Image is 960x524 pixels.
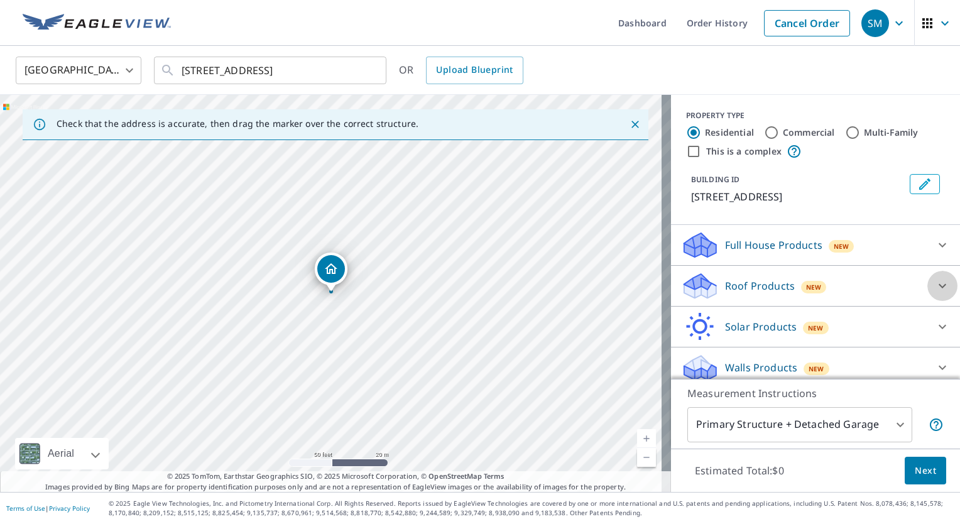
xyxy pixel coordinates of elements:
[627,116,643,133] button: Close
[725,237,822,253] p: Full House Products
[687,386,944,401] p: Measurement Instructions
[44,438,78,469] div: Aerial
[905,457,946,485] button: Next
[681,271,950,301] div: Roof ProductsNew
[783,126,835,139] label: Commercial
[315,253,347,292] div: Dropped pin, building 1, Residential property, 1528 Sugar Maple Ln East Stroudsburg, PA 18302
[637,448,656,467] a: Current Level 19, Zoom Out
[910,174,940,194] button: Edit building 1
[834,241,849,251] span: New
[686,110,945,121] div: PROPERTY TYPE
[637,429,656,448] a: Current Level 19, Zoom In
[861,9,889,37] div: SM
[6,505,90,512] p: |
[681,352,950,383] div: Walls ProductsNew
[681,312,950,342] div: Solar ProductsNew
[764,10,850,36] a: Cancel Order
[705,126,754,139] label: Residential
[806,282,822,292] span: New
[399,57,523,84] div: OR
[725,360,797,375] p: Walls Products
[49,504,90,513] a: Privacy Policy
[685,457,794,484] p: Estimated Total: $0
[436,62,513,78] span: Upload Blueprint
[681,230,950,260] div: Full House ProductsNew
[725,278,795,293] p: Roof Products
[691,189,905,204] p: [STREET_ADDRESS]
[16,53,141,88] div: [GEOGRAPHIC_DATA]
[809,364,824,374] span: New
[929,417,944,432] span: Your report will include the primary structure and a detached garage if one exists.
[864,126,919,139] label: Multi-Family
[182,53,361,88] input: Search by address or latitude-longitude
[57,118,418,129] p: Check that the address is accurate, then drag the marker over the correct structure.
[808,323,824,333] span: New
[6,504,45,513] a: Terms of Use
[725,319,797,334] p: Solar Products
[426,57,523,84] a: Upload Blueprint
[915,463,936,479] span: Next
[687,407,912,442] div: Primary Structure + Detached Garage
[706,145,782,158] label: This is a complex
[428,471,481,481] a: OpenStreetMap
[23,14,171,33] img: EV Logo
[15,438,109,469] div: Aerial
[691,174,739,185] p: BUILDING ID
[109,499,954,518] p: © 2025 Eagle View Technologies, Inc. and Pictometry International Corp. All Rights Reserved. Repo...
[484,471,505,481] a: Terms
[167,471,505,482] span: © 2025 TomTom, Earthstar Geographics SIO, © 2025 Microsoft Corporation, ©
